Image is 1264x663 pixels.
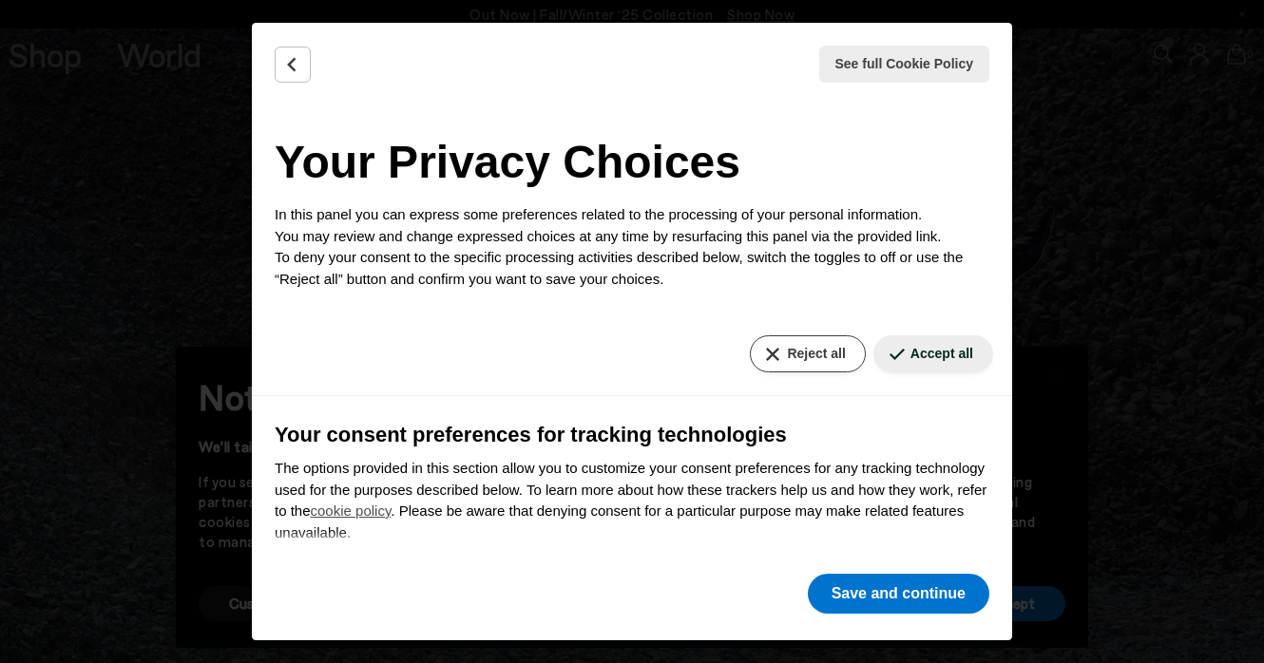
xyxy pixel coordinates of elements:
[873,335,993,372] button: Accept all
[275,128,989,197] h2: Your Privacy Choices
[750,335,865,372] button: Reject all
[275,458,989,543] p: The options provided in this section allow you to customize your consent preferences for any trac...
[275,47,311,83] button: Back
[275,419,989,450] h3: Your consent preferences for tracking technologies
[819,46,990,83] button: See full Cookie Policy
[275,204,989,290] p: In this panel you can express some preferences related to the processing of your personal informa...
[808,574,989,614] button: Save and continue
[835,54,974,74] span: See full Cookie Policy
[311,502,392,519] a: cookie policy - link opens in a new tab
